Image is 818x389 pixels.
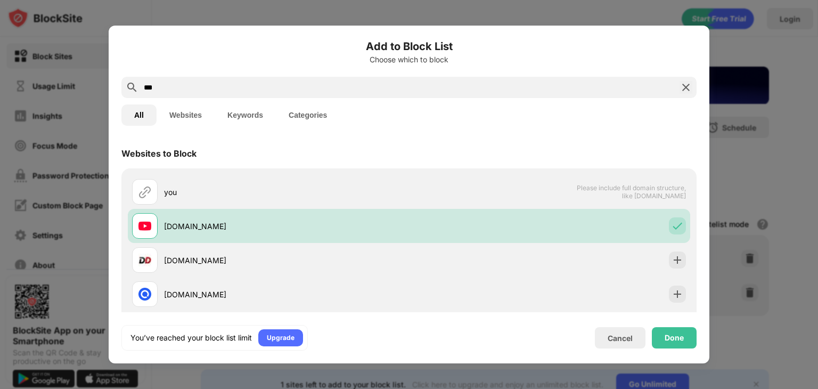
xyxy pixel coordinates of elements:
img: search-close [680,81,692,94]
span: Please include full domain structure, like [DOMAIN_NAME] [576,184,686,200]
div: Websites to Block [121,148,197,159]
img: url.svg [138,185,151,198]
img: favicons [138,288,151,301]
img: favicons [138,254,151,266]
button: Keywords [215,104,276,126]
div: [DOMAIN_NAME] [164,221,409,232]
div: Cancel [608,334,633,343]
div: Done [665,334,684,342]
div: you [164,187,409,198]
img: search.svg [126,81,138,94]
button: Websites [157,104,215,126]
div: You’ve reached your block list limit [130,333,252,343]
h6: Add to Block List [121,38,697,54]
div: [DOMAIN_NAME] [164,289,409,300]
img: favicons [138,220,151,232]
button: All [121,104,157,126]
div: Choose which to block [121,55,697,64]
button: Categories [276,104,340,126]
div: [DOMAIN_NAME] [164,255,409,266]
div: Upgrade [267,333,295,343]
